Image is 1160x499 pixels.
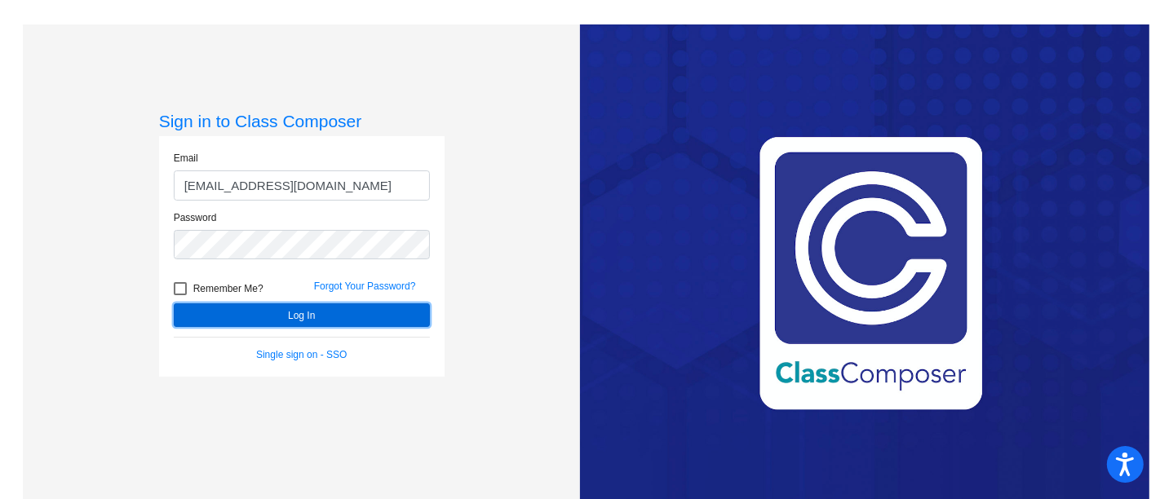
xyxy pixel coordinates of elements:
a: Single sign on - SSO [256,349,347,360]
span: Remember Me? [193,279,263,298]
label: Password [174,210,217,225]
a: Forgot Your Password? [314,280,416,292]
button: Log In [174,303,430,327]
h3: Sign in to Class Composer [159,111,445,131]
label: Email [174,151,198,166]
